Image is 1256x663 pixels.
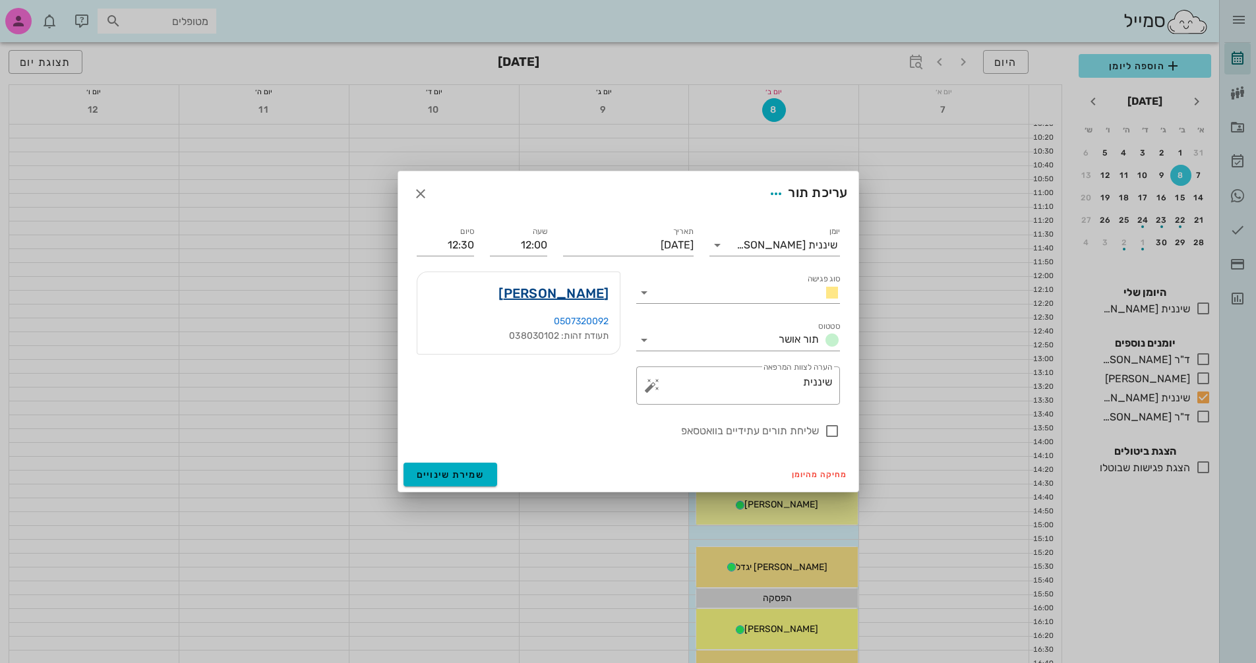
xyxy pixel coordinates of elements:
[673,227,694,237] label: תאריך
[807,274,840,284] label: סוג פגישה
[779,333,819,345] span: תור אושר
[763,362,831,372] label: הערה לצוות המרפאה
[428,329,609,343] div: תעודת זהות: 038030102
[787,465,853,484] button: מחיקה מהיומן
[792,470,848,479] span: מחיקה מהיומן
[709,235,840,256] div: יומןשיננית [PERSON_NAME]
[498,283,609,304] a: [PERSON_NAME]
[818,322,840,331] label: סטטוס
[636,330,840,351] div: סטטוסתור אושר
[554,316,609,327] a: 0507320092
[532,227,547,237] label: שעה
[417,424,819,438] label: שליחת תורים עתידיים בוואטסאפ
[829,227,840,237] label: יומן
[764,182,847,206] div: עריכת תור
[736,239,837,251] div: שיננית [PERSON_NAME]
[404,463,498,486] button: שמירת שינויים
[460,227,474,237] label: סיום
[417,469,485,480] span: שמירת שינויים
